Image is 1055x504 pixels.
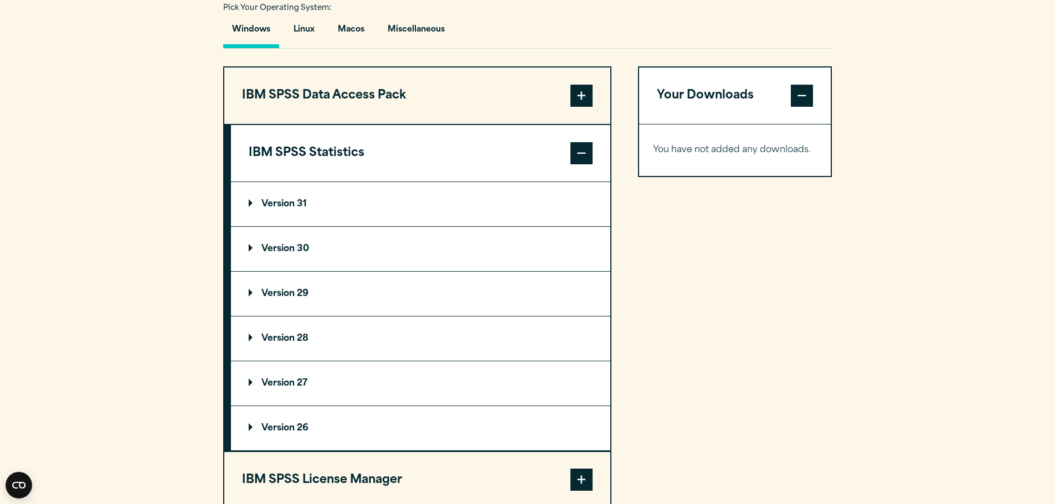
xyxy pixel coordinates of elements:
button: Macos [329,17,373,48]
p: Version 27 [249,379,307,388]
p: Version 30 [249,245,309,253]
summary: Version 30 [231,227,610,271]
p: Version 31 [249,200,307,209]
p: You have not added any downloads. [653,142,817,158]
summary: Version 29 [231,272,610,316]
p: Version 26 [249,424,308,433]
summary: Version 28 [231,316,610,361]
button: Your Downloads [639,67,831,124]
summary: Version 27 [231,361,610,406]
button: Linux [285,17,323,48]
summary: Version 31 [231,182,610,226]
button: IBM SPSS Statistics [231,125,610,181]
summary: Version 26 [231,406,610,450]
p: Version 29 [249,289,308,298]
button: Windows [223,17,279,48]
div: Your Downloads [639,124,831,176]
div: IBM SPSS Statistics [231,181,610,451]
button: IBM SPSS Data Access Pack [224,67,610,124]
button: Open CMP widget [6,472,32,498]
span: Pick Your Operating System: [223,4,332,12]
button: Miscellaneous [379,17,454,48]
p: Version 28 [249,334,308,343]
